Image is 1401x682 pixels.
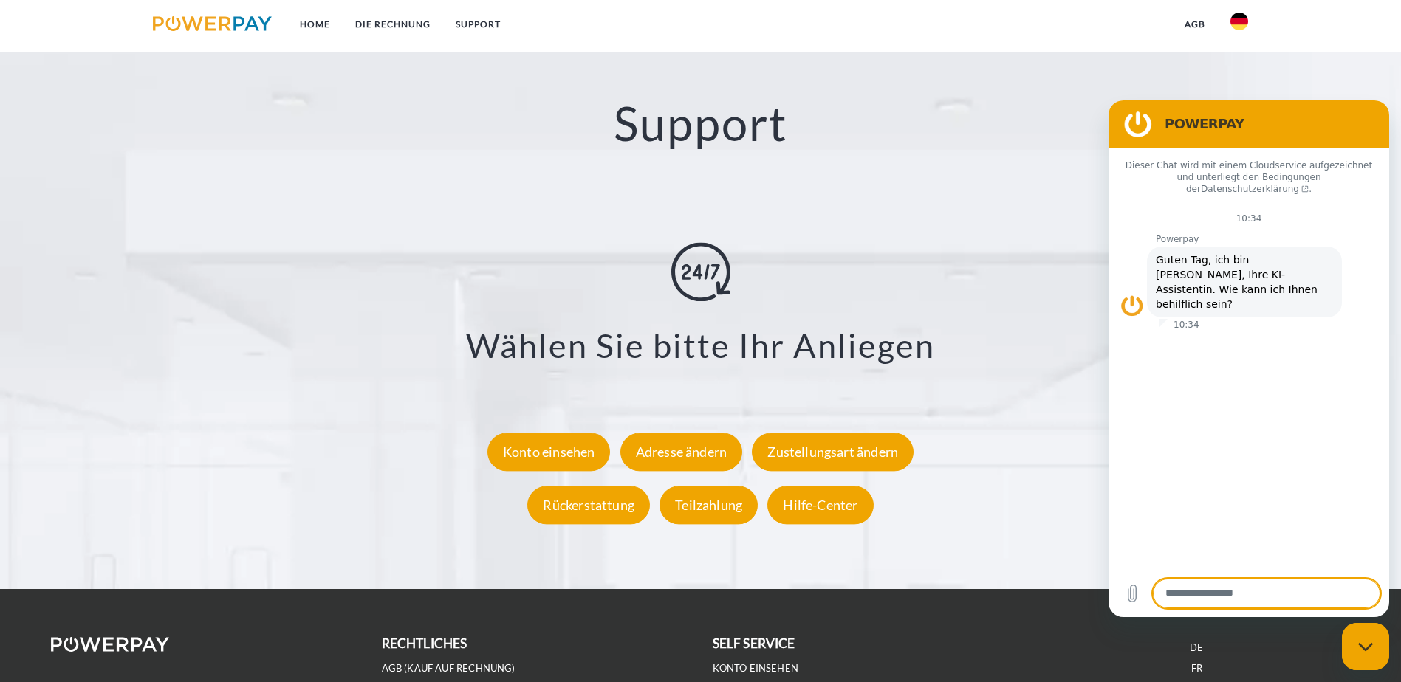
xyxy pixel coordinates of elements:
a: FR [1191,662,1202,675]
iframe: Messaging-Fenster [1109,100,1389,617]
a: Zustellungsart ändern [748,444,917,460]
img: logo-powerpay-white.svg [51,637,170,652]
b: rechtliches [382,635,467,651]
div: Konto einsehen [487,433,611,471]
a: AGB (Kauf auf Rechnung) [382,662,515,675]
img: logo-powerpay.svg [153,16,272,31]
img: online-shopping.svg [671,243,730,302]
a: DE [1190,641,1203,654]
a: Home [287,11,343,38]
h3: Wählen Sie bitte Ihr Anliegen [89,325,1312,367]
a: Konto einsehen [713,662,799,675]
div: Zustellungsart ändern [752,433,914,471]
div: Adresse ändern [620,433,743,471]
a: Konto einsehen [484,444,614,460]
a: Hilfe-Center [764,497,877,513]
div: Teilzahlung [660,486,758,524]
div: Rückerstattung [527,486,650,524]
a: DIE RECHNUNG [343,11,443,38]
div: Hilfe-Center [767,486,873,524]
a: SUPPORT [443,11,513,38]
a: agb [1172,11,1218,38]
b: self service [713,635,795,651]
iframe: Schaltfläche zum Öffnen des Messaging-Fensters; Konversation läuft [1342,623,1389,670]
h2: Support [70,94,1331,153]
img: de [1230,13,1248,30]
a: Rückerstattung [524,497,654,513]
a: Adresse ändern [617,444,747,460]
a: Teilzahlung [656,497,761,513]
